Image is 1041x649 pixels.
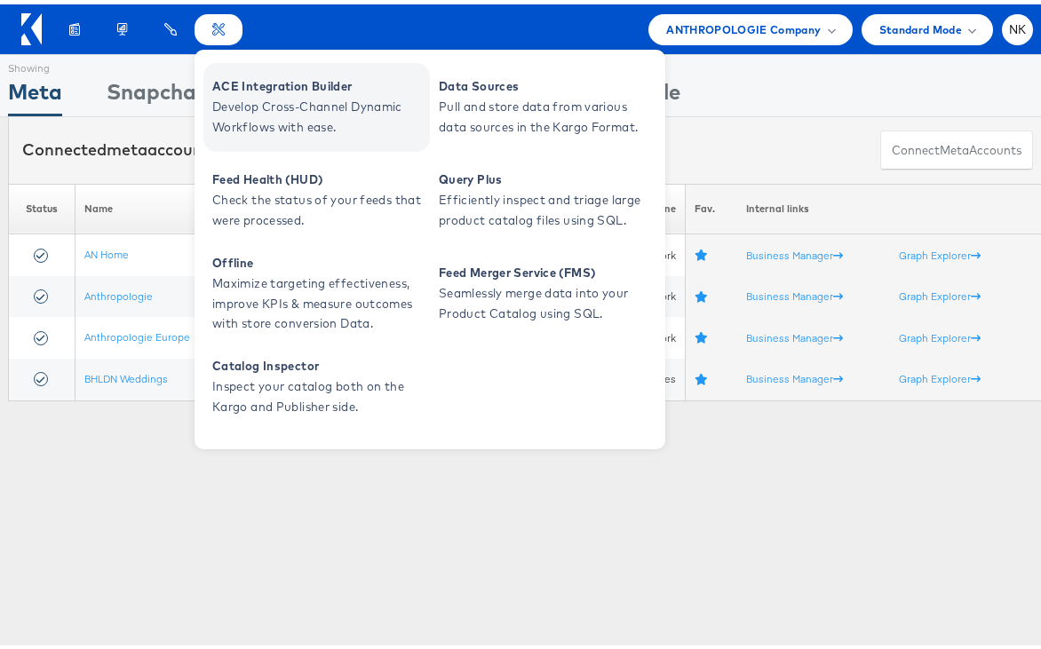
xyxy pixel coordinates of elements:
th: Name [75,179,297,230]
a: Graph Explorer [899,368,981,381]
span: Feed Merger Service (FMS) [439,258,652,279]
a: Anthropologie [84,285,153,298]
a: Feed Health (HUD) Check the status of your feeds that were processed. [203,152,430,241]
a: Business Manager [746,244,843,257]
a: Data Sources Pull and store data from various data sources in the Kargo Format. [430,59,656,147]
div: Meta [8,72,62,112]
span: meta [107,135,147,155]
span: Standard Mode [879,16,962,35]
a: Business Manager [746,285,843,298]
span: meta [940,138,969,154]
span: Maximize targeting effectiveness, improve KPIs & measure outcomes with store conversion Data. [212,269,425,329]
a: Catalog Inspector Inspect your catalog both on the Kargo and Publisher side. [203,338,430,427]
span: Feed Health (HUD) [212,165,425,186]
th: Status [8,179,75,230]
span: Develop Cross-Channel Dynamic Workflows with ease. [212,92,425,133]
a: Offline Maximize targeting effectiveness, improve KPIs & measure outcomes with store conversion D... [203,245,430,334]
a: Feed Merger Service (FMS) Seamlessly merge data into your Product Catalog using SQL. [430,245,656,334]
span: ACE Integration Builder [212,72,425,92]
a: Business Manager [746,368,843,381]
span: Seamlessly merge data into your Product Catalog using SQL. [439,279,652,320]
a: Graph Explorer [899,327,981,340]
a: Business Manager [746,327,843,340]
a: Graph Explorer [899,285,981,298]
span: NK [1009,20,1027,31]
span: Pull and store data from various data sources in the Kargo Format. [439,92,652,133]
span: ANTHROPOLOGIE Company [666,16,821,35]
span: Query Plus [439,165,652,186]
a: Query Plus Efficiently inspect and triage large product catalog files using SQL. [430,152,656,241]
span: Catalog Inspector [212,352,425,372]
span: Check the status of your feeds that were processed. [212,186,425,226]
a: BHLDN Weddings [84,368,168,381]
button: ConnectmetaAccounts [880,126,1033,166]
div: Connected accounts [22,134,218,157]
span: Offline [212,249,425,269]
a: Graph Explorer [899,244,981,257]
span: Data Sources [439,72,652,92]
a: Anthropologie Europe [84,326,190,339]
div: Showing [8,51,62,72]
a: AN Home [84,243,129,257]
div: Snapchat [107,72,206,112]
span: Efficiently inspect and triage large product catalog files using SQL. [439,186,652,226]
span: Inspect your catalog both on the Kargo and Publisher side. [212,372,425,413]
a: ACE Integration Builder Develop Cross-Channel Dynamic Workflows with ease. [203,59,430,147]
